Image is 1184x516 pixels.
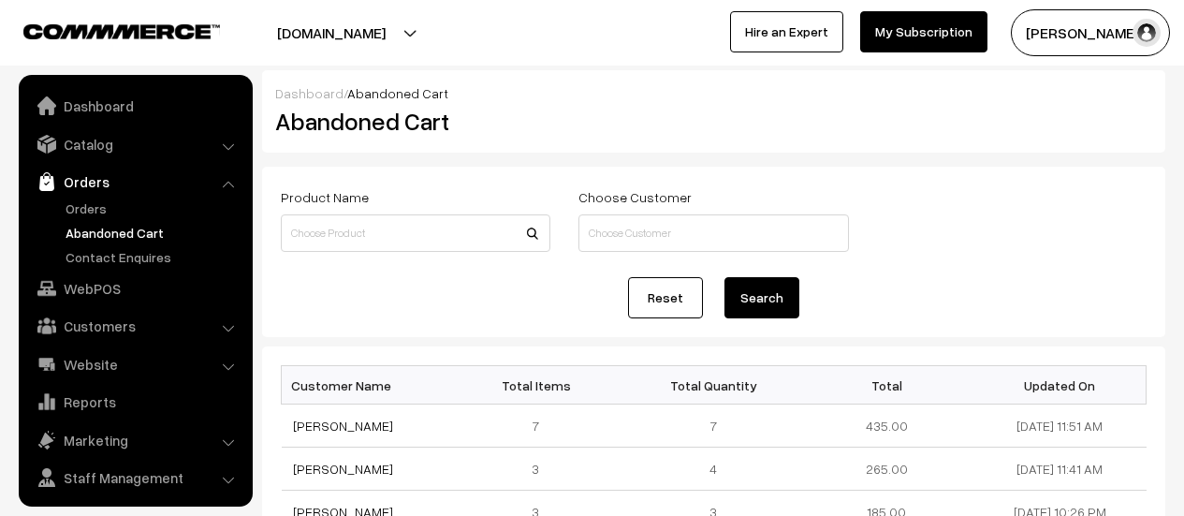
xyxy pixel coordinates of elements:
[23,272,246,305] a: WebPOS
[1133,19,1161,47] img: user
[973,366,1147,405] th: Updated On
[212,9,451,56] button: [DOMAIN_NAME]
[724,277,799,318] button: Search
[973,405,1147,448] td: [DATE] 11:51 AM
[800,405,973,448] td: 435.00
[454,448,627,491] td: 3
[578,214,848,252] input: Choose Customer
[628,277,703,318] a: Reset
[23,385,246,419] a: Reports
[627,448,800,491] td: 4
[61,247,246,267] a: Contact Enquires
[282,366,455,405] th: Customer Name
[800,448,973,491] td: 265.00
[347,85,448,101] span: Abandoned Cart
[1011,9,1170,56] button: [PERSON_NAME]
[275,107,548,136] h2: Abandoned Cart
[23,347,246,381] a: Website
[23,19,187,41] a: COMMMERCE
[23,309,246,343] a: Customers
[281,214,550,252] input: Choose Product
[275,83,1152,103] div: /
[23,165,246,199] a: Orders
[973,448,1147,491] td: [DATE] 11:41 AM
[23,423,246,457] a: Marketing
[23,89,246,123] a: Dashboard
[293,418,393,434] a: [PERSON_NAME]
[23,127,246,161] a: Catalog
[454,366,627,405] th: Total Items
[293,461,393,477] a: [PERSON_NAME]
[61,199,246,218] a: Orders
[61,223,246,243] a: Abandoned Cart
[627,405,800,448] td: 7
[281,187,369,207] label: Product Name
[578,187,692,207] label: Choose Customer
[275,85,344,101] a: Dashboard
[23,461,246,494] a: Staff Management
[730,11,843,52] a: Hire an Expert
[23,24,220,38] img: COMMMERCE
[800,366,973,405] th: Total
[627,366,800,405] th: Total Quantity
[860,11,987,52] a: My Subscription
[454,405,627,448] td: 7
